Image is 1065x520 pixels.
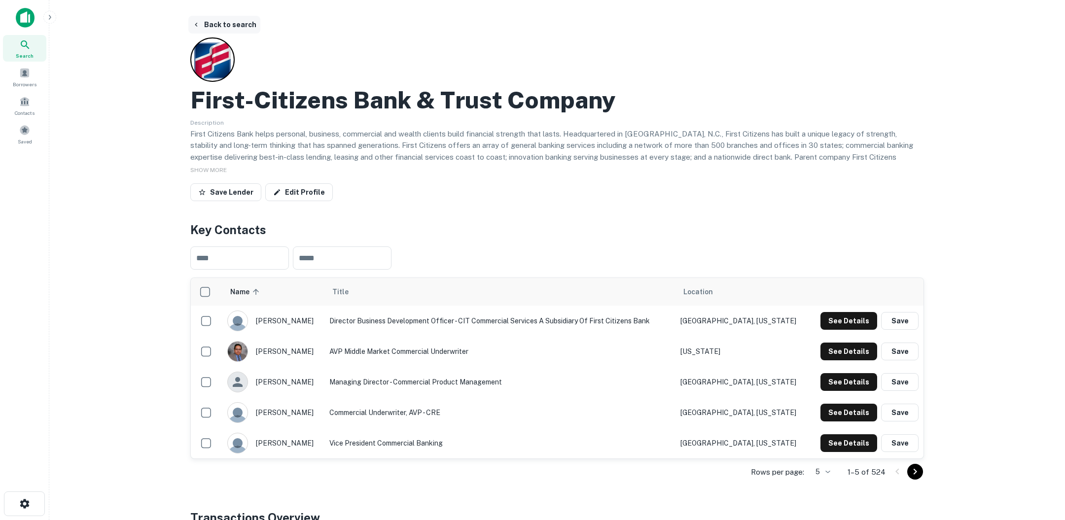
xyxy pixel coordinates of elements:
span: Location [683,286,713,298]
div: [PERSON_NAME] [227,341,319,362]
p: 1–5 of 524 [848,466,886,478]
p: Rows per page: [751,466,804,478]
a: Contacts [3,92,46,119]
td: AVP Middle Market Commercial Underwriter [324,336,675,367]
button: Save [881,312,919,330]
td: [GEOGRAPHIC_DATA], [US_STATE] [675,306,809,336]
button: Save [881,343,919,360]
span: Borrowers [13,80,36,88]
h4: Key Contacts [190,221,924,239]
button: See Details [820,312,877,330]
a: Edit Profile [265,183,333,201]
div: scrollable content [191,278,923,458]
button: Go to next page [907,464,923,480]
span: Search [16,52,34,60]
span: SHOW MORE [190,167,227,173]
div: 5 [808,465,832,479]
iframe: Chat Widget [1016,441,1065,488]
td: [GEOGRAPHIC_DATA], [US_STATE] [675,397,809,428]
td: [GEOGRAPHIC_DATA], [US_STATE] [675,428,809,458]
div: [PERSON_NAME] [227,372,319,392]
button: See Details [820,343,877,360]
td: Commercial Underwriter, AVP - CRE [324,397,675,428]
div: [PERSON_NAME] [227,311,319,331]
span: Contacts [15,109,35,117]
span: Saved [18,138,32,145]
button: Back to search [188,16,260,34]
a: Search [3,35,46,62]
td: Vice President Commercial Banking [324,428,675,458]
img: capitalize-icon.png [16,8,35,28]
td: [GEOGRAPHIC_DATA], [US_STATE] [675,367,809,397]
div: [PERSON_NAME] [227,402,319,423]
button: Save Lender [190,183,261,201]
td: [US_STATE] [675,336,809,367]
img: 9c8pery4andzj6ohjkjp54ma2 [228,311,248,331]
td: Director Business Development Officer - CIT Commercial Services a subsidiary of First Citizens Bank [324,306,675,336]
th: Name [222,278,324,306]
img: 1516985067438 [228,342,248,361]
button: Save [881,434,919,452]
img: 9c8pery4andzj6ohjkjp54ma2 [228,433,248,453]
button: Save [881,404,919,421]
h2: First-citizens Bank & Trust Company [190,86,616,114]
button: See Details [820,434,877,452]
button: Save [881,373,919,391]
th: Title [324,278,675,306]
button: See Details [820,404,877,421]
p: First Citizens Bank helps personal, business, commercial and wealth clients build financial stren... [190,128,924,186]
img: 9c8pery4andzj6ohjkjp54ma2 [228,403,248,422]
div: [PERSON_NAME] [227,433,319,453]
span: Name [230,286,262,298]
a: Saved [3,121,46,147]
button: See Details [820,373,877,391]
th: Location [675,278,809,306]
span: Title [332,286,361,298]
span: Description [190,119,224,126]
a: Borrowers [3,64,46,90]
td: Managing Director - Commercial Product Management [324,367,675,397]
